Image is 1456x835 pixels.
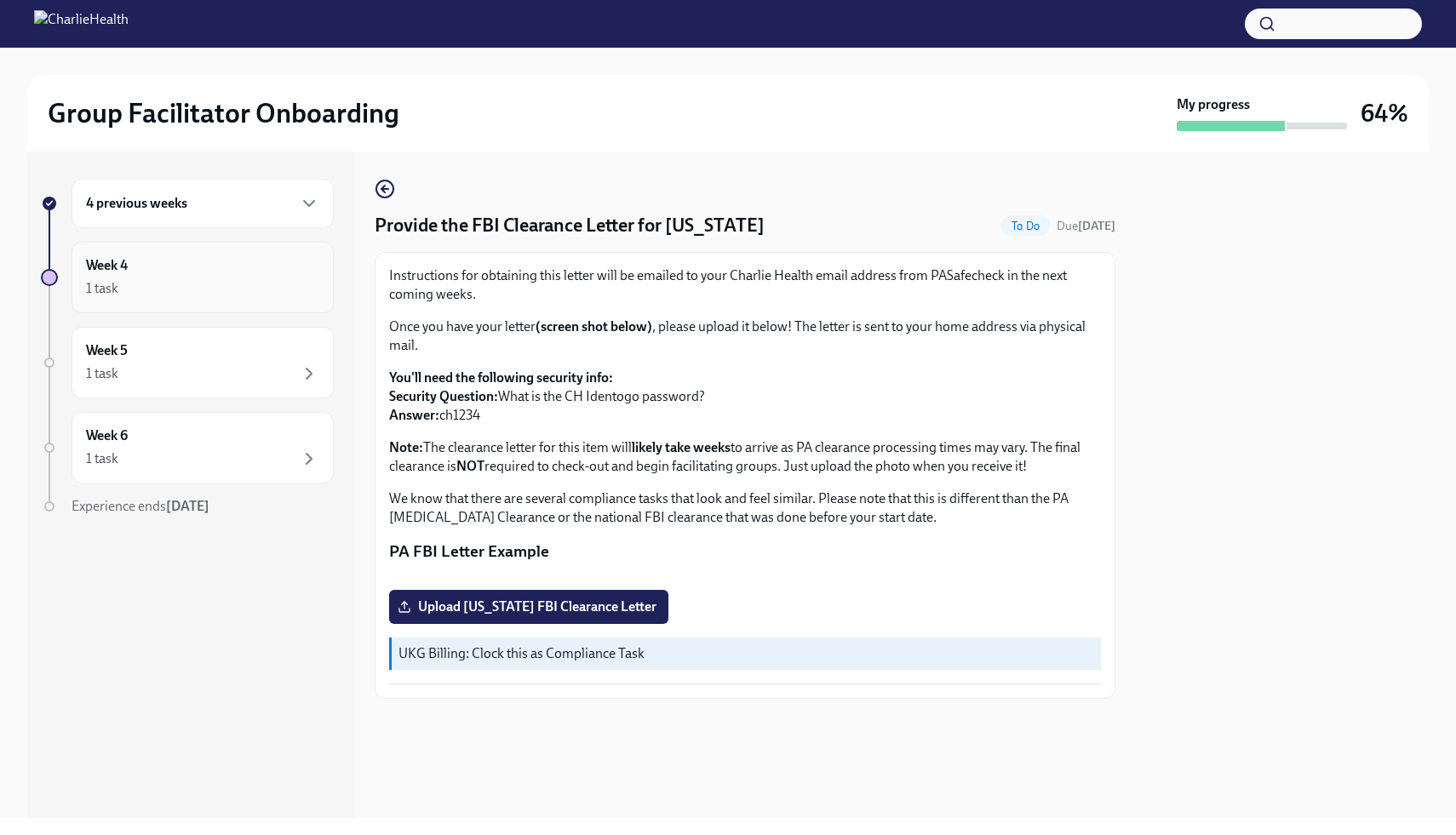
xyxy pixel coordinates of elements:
[401,598,656,615] span: Upload [US_STATE] FBI Clearance Letter
[1361,98,1408,129] h3: 64%
[86,256,128,275] h6: Week 4
[375,213,765,238] h4: Provide the FBI Clearance Letter for [US_STATE]
[632,439,731,455] strong: likely take weeks
[389,369,1101,425] p: What is the CH Identogo password? ch1234
[72,179,334,228] div: 4 previous weeks
[389,540,1101,563] p: PA FBI Letter Example
[536,318,652,335] strong: (screen shot below)
[166,498,209,514] strong: [DATE]
[41,327,334,398] a: Week 51 task
[48,96,399,130] h2: Group Facilitator Onboarding
[34,10,129,37] img: CharlieHealth
[86,279,118,298] div: 1 task
[389,439,423,455] strong: Note:
[86,194,187,213] h6: 4 previous weeks
[389,438,1101,476] p: The clearance letter for this item will to arrive as PA clearance processing times may vary. The ...
[86,341,128,360] h6: Week 5
[389,317,1101,355] p: Once you have your letter , please upload it below! The letter is sent to your home address via p...
[389,489,1101,527] p: We know that there are several compliance tasks that look and feel similar. Please note that this...
[389,590,668,624] label: Upload [US_STATE] FBI Clearance Letter
[389,369,613,386] strong: You'll need the following security info:
[86,426,128,445] h6: Week 6
[1078,219,1115,233] strong: [DATE]
[456,458,484,474] strong: NOT
[1057,218,1115,234] span: October 28th, 2025 10:00
[398,644,1094,663] p: UKG Billing: Clock this as Compliance Task
[389,266,1101,304] p: Instructions for obtaining this letter will be emailed to your Charlie Health email address from ...
[1177,95,1250,114] strong: My progress
[86,449,118,468] div: 1 task
[72,498,209,514] span: Experience ends
[389,407,439,423] strong: Answer:
[41,412,334,483] a: Week 61 task
[1057,219,1115,233] span: Due
[389,388,498,404] strong: Security Question:
[1001,220,1050,232] span: To Do
[41,242,334,313] a: Week 41 task
[86,364,118,383] div: 1 task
